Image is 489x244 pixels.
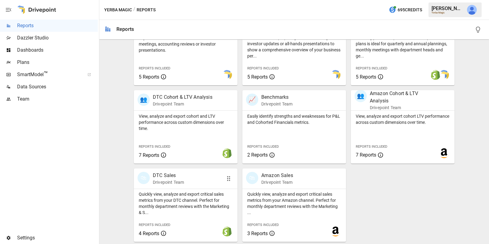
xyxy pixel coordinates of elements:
div: 🛍 [246,172,258,184]
span: Reports Included [356,66,387,70]
p: Drivepoint Team [153,101,212,107]
span: 695 Credits [398,6,422,14]
p: Showing your firm's performance compared to plans is ideal for quarterly and annual plannings, mo... [356,35,450,59]
p: Benchmarks [261,94,292,101]
p: Easily identify strengths and weaknesses for P&L and Cohorted Financials metrics. [247,113,341,125]
span: SmartModel [17,71,81,78]
img: Julie Wilton [467,5,477,15]
p: DTC Cohort & LTV Analysis [153,94,212,101]
span: 2 Reports [247,152,268,158]
span: Data Sources [17,83,98,91]
span: 5 Reports [356,74,376,80]
div: 👥 [355,90,367,102]
span: Team [17,95,98,103]
img: amazon [331,227,340,236]
span: Reports Included [247,145,279,149]
div: Reports [116,26,134,32]
span: Reports Included [139,66,170,70]
p: Amazon Cohort & LTV Analysis [370,90,435,105]
span: 3 Reports [247,231,268,236]
span: 4 Reports [139,231,159,236]
span: ™ [44,70,48,78]
span: Reports [17,22,98,29]
div: / [133,6,135,14]
span: Reports Included [139,223,170,227]
img: shopify [222,148,232,158]
div: 📈 [246,94,258,106]
p: Amazon Sales [261,172,293,179]
button: Julie Wilton [463,1,480,18]
p: DTC Sales [153,172,184,179]
img: smart model [439,70,449,80]
img: amazon [439,148,449,158]
div: Yerba Magic [432,11,463,14]
div: 👥 [138,94,150,106]
span: Settings [17,234,98,242]
p: Drivepoint Team [153,179,184,185]
span: Dashboards [17,46,98,54]
p: View, analyze and export cohort and LTV performance across custom dimensions over time. [139,113,233,131]
p: Export the core financial statements for board meetings, accounting reviews or investor presentat... [139,35,233,53]
p: Quickly view, analyze and export critical sales metrics from your Amazon channel. Perfect for mon... [247,191,341,216]
span: 5 Reports [139,74,159,80]
p: Start here when preparing a board meeting, investor updates or all-hands presentations to show a ... [247,35,341,59]
span: Reports Included [247,223,279,227]
span: 5 Reports [247,74,268,80]
span: Reports Included [356,145,387,149]
span: Dazzler Studio [17,34,98,42]
p: Drivepoint Team [370,105,435,111]
button: Yerba Magic [104,6,132,14]
div: 🛍 [138,172,150,184]
span: Reports Included [247,66,279,70]
p: Quickly view, analyze and export critical sales metrics from your DTC channel. Perfect for monthl... [139,191,233,216]
div: [PERSON_NAME] [432,6,463,11]
img: smart model [331,70,340,80]
img: shopify [222,227,232,236]
p: View, analyze and export cohort LTV performance across custom dimensions over time. [356,113,450,125]
span: 7 Reports [139,152,159,158]
img: shopify [431,70,440,80]
span: Plans [17,59,98,66]
button: 695Credits [386,4,425,16]
p: Drivepoint Team [261,179,293,185]
span: 7 Reports [356,152,376,158]
span: Reports Included [139,145,170,149]
img: smart model [222,70,232,80]
p: Drivepoint Team [261,101,292,107]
